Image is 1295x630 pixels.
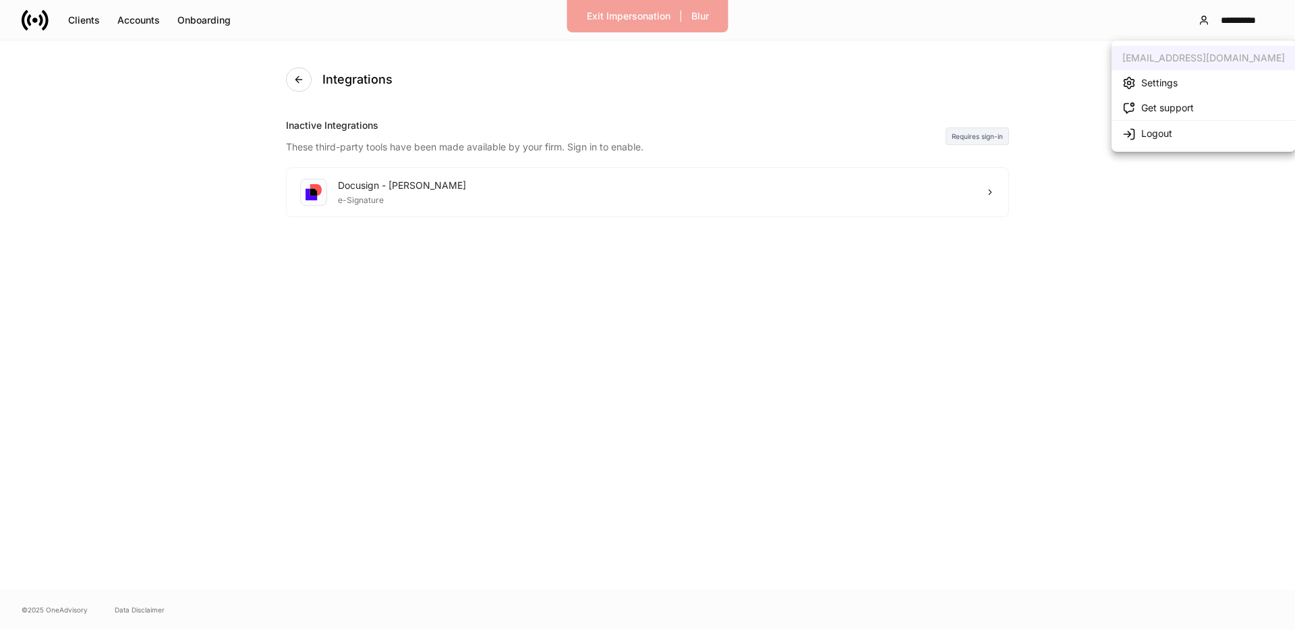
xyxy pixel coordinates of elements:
div: Logout [1141,127,1172,140]
div: Settings [1141,76,1178,90]
div: Exit Impersonation [587,11,670,21]
div: Blur [691,11,709,21]
div: [EMAIL_ADDRESS][DOMAIN_NAME] [1122,51,1285,65]
div: Get support [1141,101,1194,115]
